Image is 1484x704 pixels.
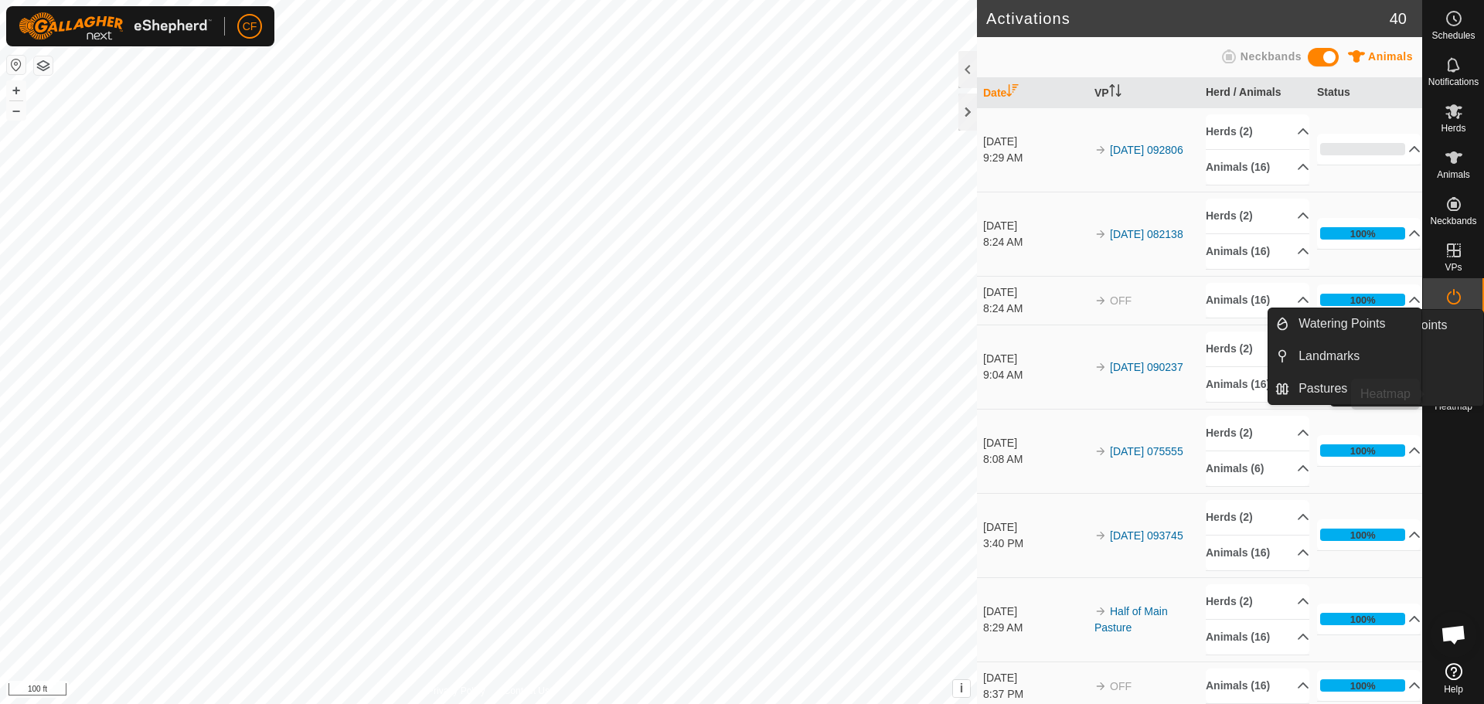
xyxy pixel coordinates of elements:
[1435,402,1472,411] span: Heatmap
[1317,519,1421,550] p-accordion-header: 100%
[983,519,1087,536] div: [DATE]
[1320,679,1405,692] div: 100%
[1268,308,1421,339] li: Watering Points
[1320,613,1405,625] div: 100%
[1206,584,1309,619] p-accordion-header: Herds (2)
[1350,528,1376,542] div: 100%
[7,56,26,74] button: Reset Map
[1311,78,1422,108] th: Status
[1423,657,1484,700] a: Help
[1350,444,1376,458] div: 100%
[983,686,1087,702] div: 8:37 PM
[977,78,1088,108] th: Date
[1094,445,1107,457] img: arrow
[1206,283,1309,318] p-accordion-header: Animals (16)
[1110,228,1183,240] a: [DATE] 082138
[983,604,1087,620] div: [DATE]
[1368,50,1413,63] span: Animals
[983,451,1087,468] div: 8:08 AM
[1110,144,1183,156] a: [DATE] 092806
[1390,7,1407,30] span: 40
[1317,435,1421,466] p-accordion-header: 100%
[1441,124,1465,133] span: Herds
[983,435,1087,451] div: [DATE]
[1445,263,1462,272] span: VPs
[1320,529,1405,541] div: 100%
[7,81,26,100] button: +
[1317,134,1421,165] p-accordion-header: 0%
[1428,77,1479,87] span: Notifications
[1200,78,1311,108] th: Herd / Animals
[1110,445,1183,457] a: [DATE] 075555
[1094,144,1107,156] img: arrow
[1320,294,1405,306] div: 100%
[34,56,53,75] button: Map Layers
[983,218,1087,234] div: [DATE]
[1298,315,1385,333] span: Watering Points
[983,367,1087,383] div: 9:04 AM
[1206,416,1309,451] p-accordion-header: Herds (2)
[1317,670,1421,701] p-accordion-header: 100%
[983,620,1087,636] div: 8:29 AM
[1317,218,1421,249] p-accordion-header: 100%
[1206,668,1309,703] p-accordion-header: Animals (16)
[1320,444,1405,457] div: 100%
[1241,50,1302,63] span: Neckbands
[1289,308,1421,339] a: Watering Points
[1206,536,1309,570] p-accordion-header: Animals (16)
[1437,170,1470,179] span: Animals
[1431,611,1477,658] div: Open chat
[983,670,1087,686] div: [DATE]
[1206,451,1309,486] p-accordion-header: Animals (6)
[1298,347,1360,366] span: Landmarks
[983,150,1087,166] div: 9:29 AM
[504,684,550,698] a: Contact Us
[243,19,257,35] span: CF
[986,9,1390,28] h2: Activations
[1110,294,1132,307] span: OFF
[1094,605,1168,634] a: Half of Main Pasture
[7,101,26,120] button: –
[1317,604,1421,634] p-accordion-header: 100%
[1350,293,1376,308] div: 100%
[19,12,212,40] img: Gallagher Logo
[1206,620,1309,655] p-accordion-header: Animals (16)
[953,680,970,697] button: i
[427,684,485,698] a: Privacy Policy
[1320,227,1405,240] div: 100%
[1206,500,1309,535] p-accordion-header: Herds (2)
[1298,379,1347,398] span: Pastures
[1110,680,1132,692] span: OFF
[1206,114,1309,149] p-accordion-header: Herds (2)
[983,536,1087,552] div: 3:40 PM
[1094,680,1107,692] img: arrow
[1094,529,1107,542] img: arrow
[1430,216,1476,226] span: Neckbands
[1206,150,1309,185] p-accordion-header: Animals (16)
[1350,226,1376,241] div: 100%
[1110,361,1183,373] a: [DATE] 090237
[1444,685,1463,694] span: Help
[1268,373,1421,404] li: Pastures
[1206,199,1309,233] p-accordion-header: Herds (2)
[1320,143,1405,155] div: 0%
[1317,284,1421,315] p-accordion-header: 100%
[1206,332,1309,366] p-accordion-header: Herds (2)
[1094,228,1107,240] img: arrow
[983,301,1087,317] div: 8:24 AM
[1206,367,1309,402] p-accordion-header: Animals (16)
[1094,605,1107,617] img: arrow
[1006,87,1019,99] p-sorticon: Activate to sort
[960,682,963,695] span: i
[1206,234,1309,269] p-accordion-header: Animals (16)
[1094,294,1107,307] img: arrow
[1109,87,1122,99] p-sorticon: Activate to sort
[1268,341,1421,372] li: Landmarks
[1289,341,1421,372] a: Landmarks
[1094,361,1107,373] img: arrow
[1289,373,1421,404] a: Pastures
[983,134,1087,150] div: [DATE]
[983,351,1087,367] div: [DATE]
[1110,529,1183,542] a: [DATE] 093745
[983,284,1087,301] div: [DATE]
